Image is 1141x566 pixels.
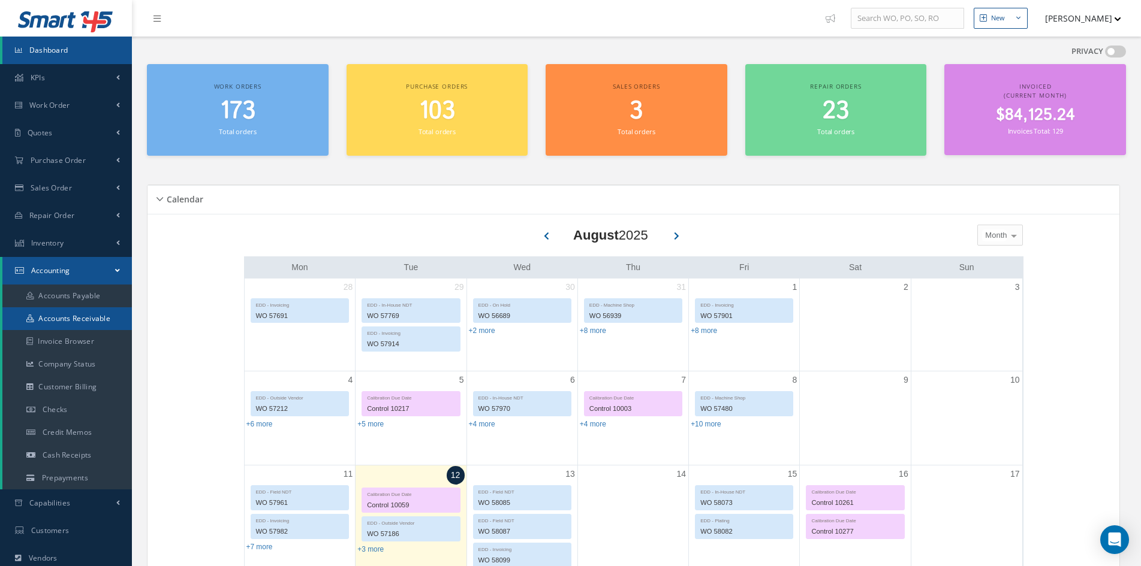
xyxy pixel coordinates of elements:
[1008,465,1022,483] a: August 17, 2025
[630,94,643,128] span: 3
[991,13,1005,23] div: New
[469,420,495,428] a: Show 4 more events
[800,279,911,371] td: August 2, 2025
[447,466,465,485] a: August 12, 2025
[43,450,92,460] span: Cash Receipts
[896,465,911,483] a: August 16, 2025
[43,427,92,437] span: Credit Memos
[696,496,793,510] div: WO 58073
[29,498,71,508] span: Capabilities
[31,72,45,83] span: KPIs
[785,465,800,483] a: August 15, 2025
[29,210,75,220] span: Repair Order
[251,525,349,538] div: WO 57982
[474,514,571,525] div: EDD - Field NDT
[31,155,86,165] span: Purchase Order
[251,486,349,496] div: EDD - Field NDT
[1019,82,1052,90] span: Invoiced
[810,82,861,90] span: Repair orders
[474,486,571,496] div: EDD - Field NDT
[1013,279,1022,296] a: August 3, 2025
[362,498,459,512] div: Control 10059
[806,486,904,496] div: Calibration Due Date
[1071,46,1103,57] label: PRIVACY
[2,257,132,284] a: Accounting
[469,326,495,335] a: Show 2 more events
[251,299,349,309] div: EDD - Invoicing
[31,238,64,248] span: Inventory
[474,309,571,323] div: WO 56689
[466,279,577,371] td: July 30, 2025
[474,496,571,510] div: WO 58085
[457,371,466,389] a: August 5, 2025
[147,64,329,156] a: Work orders 173 Total orders
[1034,7,1121,30] button: [PERSON_NAME]
[347,64,528,156] a: Purchase orders 103 Total orders
[745,64,927,156] a: Repair orders 23 Total orders
[573,228,619,243] b: August
[901,279,911,296] a: August 2, 2025
[696,299,793,309] div: EDD - Invoicing
[474,392,571,402] div: EDD - In-House NDT
[362,517,459,527] div: EDD - Outside Vendor
[691,420,721,428] a: Show 10 more events
[624,260,643,275] a: Thursday
[696,402,793,416] div: WO 57480
[2,37,132,64] a: Dashboard
[851,8,964,29] input: Search WO, PO, SO, RO
[362,527,459,541] div: WO 57186
[245,371,356,465] td: August 4, 2025
[696,525,793,538] div: WO 58082
[251,402,349,416] div: WO 57212
[28,128,53,138] span: Quotes
[580,420,606,428] a: Show 4 more events
[2,353,132,376] a: Company Status
[362,299,459,309] div: EDD - In-House NDT
[31,265,70,276] span: Accounting
[2,330,132,353] a: Invoice Browser
[613,82,660,90] span: Sales orders
[406,82,468,90] span: Purchase orders
[356,371,466,465] td: August 5, 2025
[289,260,310,275] a: Monday
[251,496,349,510] div: WO 57961
[679,371,688,389] a: August 7, 2025
[2,398,132,421] a: Checks
[901,371,911,389] a: August 9, 2025
[1008,371,1022,389] a: August 10, 2025
[696,514,793,525] div: EDD - Plating
[42,473,88,483] span: Prepayments
[790,279,800,296] a: August 1, 2025
[362,488,459,498] div: Calibration Due Date
[362,392,459,402] div: Calibration Due Date
[419,127,456,136] small: Total orders
[2,284,132,307] a: Accounts Payable
[1100,525,1129,554] div: Open Intercom Messenger
[251,309,349,323] div: WO 57691
[817,127,854,136] small: Total orders
[2,376,132,398] a: Customer Billing
[675,279,689,296] a: July 31, 2025
[474,402,571,416] div: WO 57970
[345,371,355,389] a: August 4, 2025
[691,326,717,335] a: Show 8 more events
[163,190,203,205] h5: Calendar
[806,496,904,510] div: Control 10261
[585,402,682,416] div: Control 10003
[982,229,1007,241] span: Month
[474,543,571,553] div: EDD - Invoicing
[577,279,688,371] td: July 31, 2025
[577,371,688,465] td: August 7, 2025
[996,104,1075,127] span: $84,125.24
[251,514,349,525] div: EDD - Invoicing
[466,371,577,465] td: August 6, 2025
[362,327,459,337] div: EDD - Invoicing
[419,94,455,128] span: 103
[452,279,466,296] a: July 29, 2025
[585,309,682,323] div: WO 56939
[362,402,459,416] div: Control 10217
[974,8,1028,29] button: New
[341,465,356,483] a: August 11, 2025
[957,260,977,275] a: Sunday
[246,543,273,551] a: Show 7 more events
